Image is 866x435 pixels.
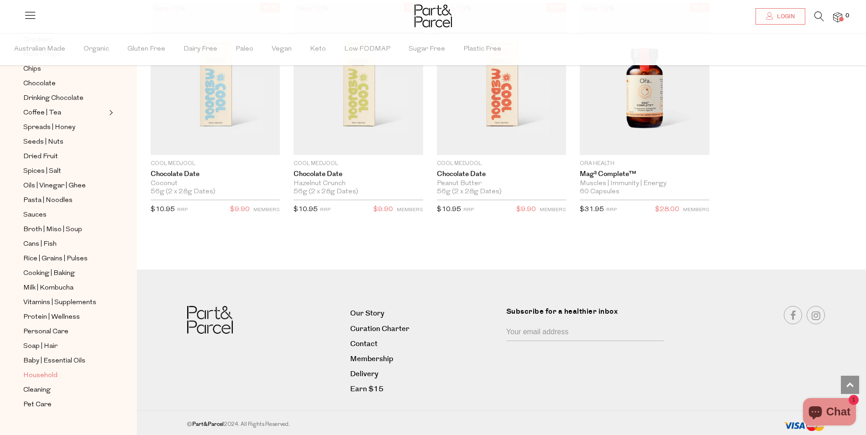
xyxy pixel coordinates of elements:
[580,180,709,188] div: Muscles | Immunity | Energy
[580,206,604,213] span: $31.95
[516,204,536,216] span: $9.90
[437,206,461,213] span: $10.95
[437,180,566,188] div: Peanut Butter
[84,33,109,65] span: Organic
[23,224,106,235] a: Broth | Miso | Soup
[177,207,188,212] small: RRP
[151,206,175,213] span: $10.95
[23,209,106,221] a: Sauces
[23,122,106,133] a: Spreads | Honey
[23,384,106,396] a: Cleaning
[350,338,499,350] a: Contact
[272,33,292,65] span: Vegan
[506,324,664,341] input: Your email address
[23,370,106,381] a: Household
[14,33,65,65] span: Australian Made
[23,254,88,264] span: Rice | Grains | Pulses
[23,195,73,206] span: Pasta | Noodles
[151,180,280,188] div: Coconut
[184,33,217,65] span: Dairy Free
[23,268,106,279] a: Cooking | Baking
[540,207,566,212] small: MEMBERS
[350,353,499,365] a: Membership
[784,420,825,432] img: payment-methods.png
[463,33,501,65] span: Plastic Free
[23,356,85,367] span: Baby | Essential Oils
[23,239,57,250] span: Cans | Fish
[23,326,106,337] a: Personal Care
[580,3,709,155] img: Mag³ Complete™
[187,420,682,429] div: © 2024. All Rights Reserved.
[23,93,106,104] a: Drinking Chocolate
[23,297,106,308] a: Vitamins | Supplements
[775,13,795,21] span: Login
[23,166,61,177] span: Spices | Salt
[127,33,165,65] span: Gluten Free
[294,3,423,155] img: Chocolate Date
[350,323,499,335] a: Curation Charter
[23,311,106,323] a: Protein | Wellness
[23,297,96,308] span: Vitamins | Supplements
[23,93,84,104] span: Drinking Chocolate
[294,160,423,168] p: Cool Medjool
[23,341,106,352] a: Soap | Hair
[23,326,68,337] span: Personal Care
[23,399,106,410] a: Pet Care
[437,170,566,178] a: Chocolate Date
[756,8,805,25] a: Login
[23,385,51,396] span: Cleaning
[350,383,499,395] a: Earn $15
[23,107,106,119] a: Coffee | Tea
[107,107,113,118] button: Expand/Collapse Coffee | Tea
[437,160,566,168] p: Cool Medjool
[23,341,58,352] span: Soap | Hair
[437,3,566,155] img: Chocolate Date
[151,188,215,196] span: 56g (2 x 28g Dates)
[23,355,106,367] a: Baby | Essential Oils
[187,306,233,334] img: Part&Parcel
[23,283,73,294] span: Milk | Kombucha
[23,210,47,221] span: Sauces
[23,282,106,294] a: Milk | Kombucha
[310,33,326,65] span: Keto
[23,181,86,192] span: Oils | Vinegar | Ghee
[415,5,452,27] img: Part&Parcel
[373,204,393,216] span: $9.90
[800,398,859,428] inbox-online-store-chat: Shopify online store chat
[23,108,61,119] span: Coffee | Tea
[236,33,253,65] span: Paleo
[23,137,63,148] span: Seeds | Nuts
[23,224,82,235] span: Broth | Miso | Soup
[606,207,617,212] small: RRP
[23,253,106,264] a: Rice | Grains | Pulses
[843,12,851,20] span: 0
[344,33,390,65] span: Low FODMAP
[23,151,106,162] a: Dried Fruit
[294,206,318,213] span: $10.95
[23,151,58,162] span: Dried Fruit
[833,12,842,22] a: 0
[192,420,224,428] b: Part&Parcel
[294,188,358,196] span: 56g (2 x 28g Dates)
[294,170,423,178] a: Chocolate Date
[437,188,502,196] span: 56g (2 x 28g Dates)
[23,166,106,177] a: Spices | Salt
[151,3,280,155] img: Chocolate Date
[23,399,52,410] span: Pet Care
[230,204,250,216] span: $9.90
[253,207,280,212] small: MEMBERS
[23,122,75,133] span: Spreads | Honey
[350,368,499,380] a: Delivery
[23,63,106,75] a: Chips
[580,160,709,168] p: Ora Health
[151,160,280,168] p: Cool Medjool
[23,268,75,279] span: Cooking | Baking
[23,312,80,323] span: Protein | Wellness
[23,195,106,206] a: Pasta | Noodles
[683,207,709,212] small: MEMBERS
[580,170,709,178] a: Mag³ Complete™
[151,170,280,178] a: Chocolate Date
[580,188,619,196] span: 60 Capsules
[463,207,474,212] small: RRP
[23,78,106,89] a: Chocolate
